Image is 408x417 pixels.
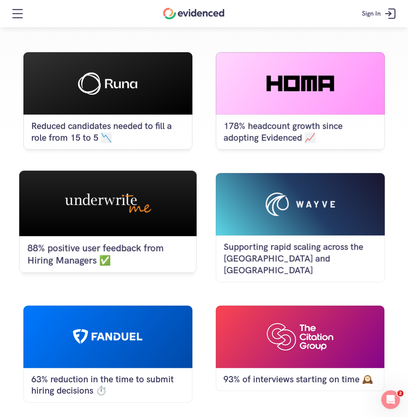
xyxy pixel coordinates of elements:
[216,173,385,282] a: Supporting rapid scaling across the [GEOGRAPHIC_DATA] and [GEOGRAPHIC_DATA]
[224,121,377,144] p: 178% headcount growth since adopting Evidenced 📈
[397,390,404,397] span: 2
[27,242,188,267] p: 88% positive user feedback from Hiring Managers ✅
[23,52,192,150] a: Reduced candidates needed to fill a role from 15 to 5 📉
[224,374,377,386] p: 93% of interviews starting on time 🕰️
[19,171,196,273] a: 88% positive user feedback from Hiring Managers ✅
[163,8,224,20] a: Home
[224,241,377,277] p: Supporting rapid scaling across the [GEOGRAPHIC_DATA] and [GEOGRAPHIC_DATA]
[216,52,385,150] a: 178% headcount growth since adopting Evidenced 📈
[31,121,185,144] p: Reduced candidates needed to fill a role from 15 to 5 📉
[362,9,381,19] p: Sign In
[381,390,400,409] iframe: Intercom live chat
[356,2,404,25] a: Sign In
[31,374,185,397] p: 63% reduction in the time to submit hiring decisions ⏱️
